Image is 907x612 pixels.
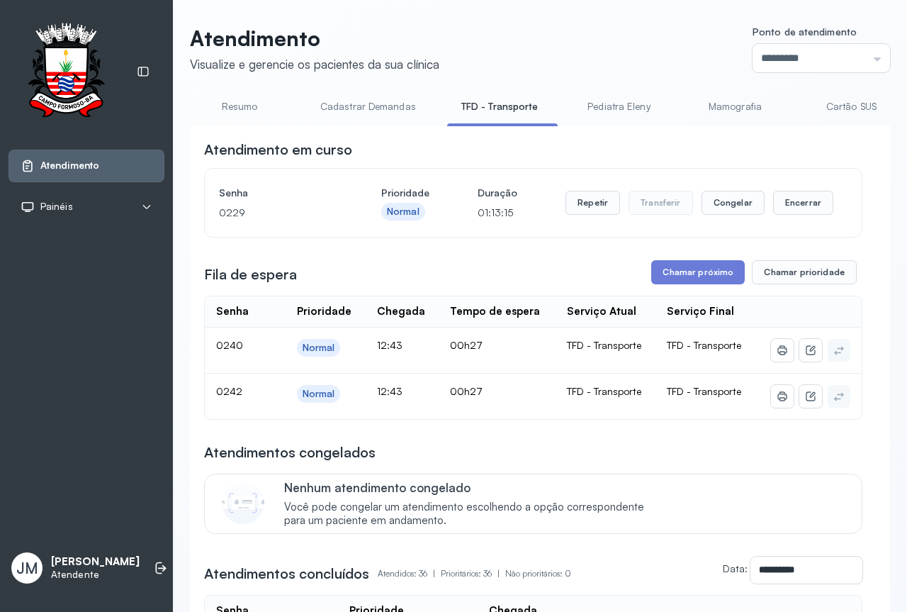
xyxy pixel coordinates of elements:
button: Repetir [565,191,620,215]
p: Não prioritários: 0 [505,564,571,584]
img: Logotipo do estabelecimento [15,23,117,121]
p: 01:13:15 [478,203,517,223]
span: Painéis [40,201,73,213]
div: Serviço Atual [567,305,636,318]
h3: Fila de espera [204,265,297,284]
p: Atendente [51,569,140,581]
span: 12:43 [377,339,402,351]
h3: Atendimentos concluídos [204,564,369,584]
a: Mamografia [685,95,784,118]
h4: Prioridade [381,183,429,203]
div: Visualize e gerencie os pacientes da sua clínica [190,57,439,72]
a: Cartão SUS [801,95,901,118]
a: Cadastrar Demandas [306,95,430,118]
div: Tempo de espera [450,305,540,318]
p: Nenhum atendimento congelado [284,480,659,495]
button: Chamar prioridade [752,260,857,284]
a: TFD - Transporte [447,95,553,118]
label: Data: [723,562,748,574]
img: Imagem de CalloutCard [222,482,264,524]
span: Ponto de atendimento [753,26,857,38]
span: | [497,568,500,579]
a: Resumo [190,95,289,118]
button: Encerrar [773,191,833,215]
div: Prioridade [297,305,351,318]
h4: Senha [219,183,333,203]
span: Você pode congelar um atendimento escolhendo a opção correspondente para um paciente em andamento. [284,501,659,528]
div: Serviço Final [667,305,734,318]
p: 0229 [219,203,333,223]
span: 12:43 [377,385,402,397]
span: TFD - Transporte [667,339,741,351]
p: Prioritários: 36 [441,564,505,584]
span: | [433,568,435,579]
span: 0240 [216,339,243,351]
p: Atendimento [190,26,439,51]
div: Normal [303,388,335,400]
a: Atendimento [21,159,152,173]
span: 00h27 [450,339,483,351]
button: Transferir [629,191,693,215]
span: TFD - Transporte [667,385,741,397]
span: Atendimento [40,160,99,172]
p: [PERSON_NAME] [51,555,140,569]
div: Normal [303,342,335,354]
div: Normal [387,206,419,218]
div: Senha [216,305,249,318]
div: TFD - Transporte [567,339,645,352]
div: TFD - Transporte [567,385,645,398]
span: 0242 [216,385,242,397]
p: Atendidos: 36 [378,564,441,584]
div: Chegada [377,305,425,318]
button: Chamar próximo [651,260,745,284]
button: Congelar [702,191,765,215]
h4: Duração [478,183,517,203]
h3: Atendimento em curso [204,140,352,160]
a: Pediatra Eleny [569,95,668,118]
span: 00h27 [450,385,483,397]
h3: Atendimentos congelados [204,443,376,462]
